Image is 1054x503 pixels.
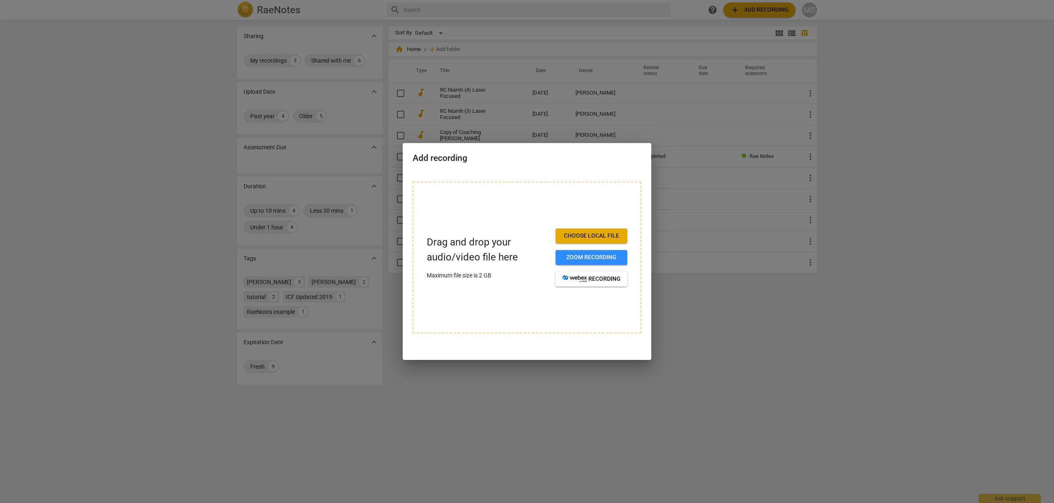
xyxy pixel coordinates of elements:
span: Zoom recording [562,253,621,262]
button: Zoom recording [556,250,627,265]
button: recording [556,272,627,287]
p: Drag and drop your audio/video file here [427,235,549,264]
span: recording [562,275,621,283]
h2: Add recording [413,153,641,163]
button: Choose local file [556,228,627,243]
p: Maximum file size is 2 GB [427,271,549,280]
span: Choose local file [562,232,621,240]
